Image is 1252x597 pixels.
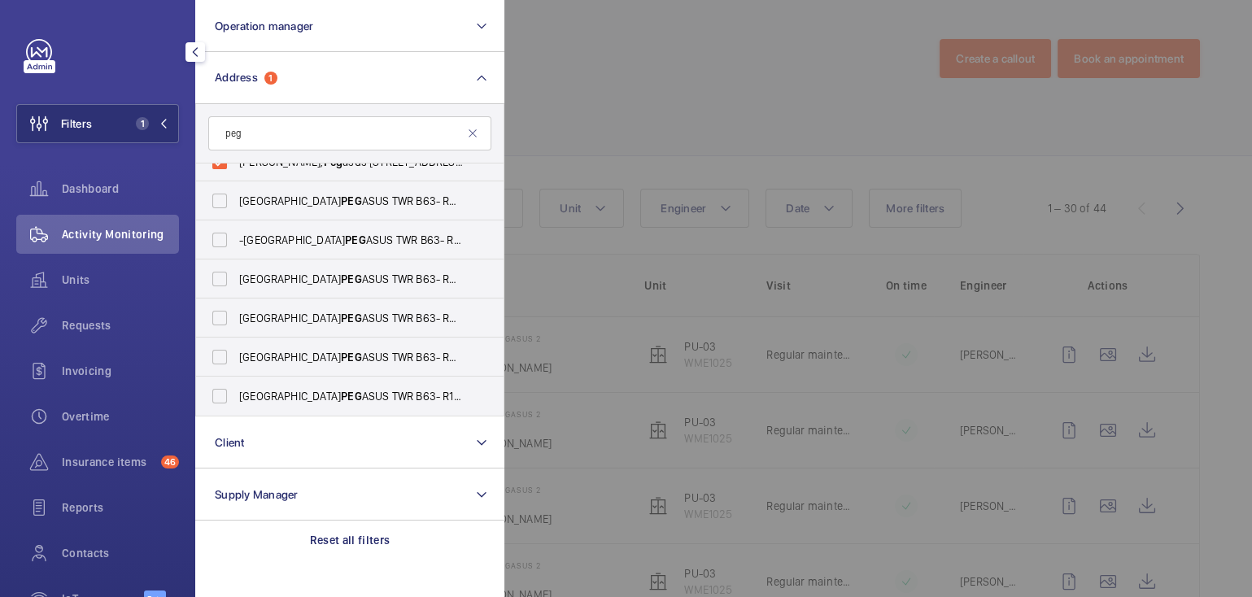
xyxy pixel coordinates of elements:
span: Units [62,272,179,288]
span: Filters [61,115,92,132]
span: Contacts [62,545,179,561]
span: 1 [136,117,149,130]
span: Dashboard [62,181,179,197]
span: Reports [62,499,179,516]
span: Overtime [62,408,179,425]
button: Filters1 [16,104,179,143]
span: Invoicing [62,363,179,379]
span: Requests [62,317,179,333]
span: Activity Monitoring [62,226,179,242]
span: 46 [161,455,179,468]
span: Insurance items [62,454,155,470]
